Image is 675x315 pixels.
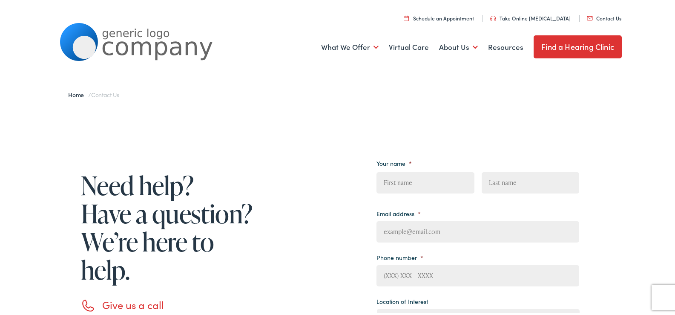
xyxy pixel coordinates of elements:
[404,14,409,20] img: utility icon
[490,13,571,20] a: Take Online [MEDICAL_DATA]
[389,30,429,62] a: Virtual Care
[68,89,119,98] span: /
[490,14,496,20] img: utility icon
[587,13,621,20] a: Contact Us
[321,30,379,62] a: What We Offer
[376,252,423,260] label: Phone number
[81,170,256,283] h1: Need help? Have a question? We’re here to help.
[404,13,474,20] a: Schedule an Appointment
[376,208,421,216] label: Email address
[587,15,593,19] img: utility icon
[534,34,622,57] a: Find a Hearing Clinic
[102,298,256,310] h3: Give us a call
[91,89,119,98] span: Contact Us
[482,171,579,192] input: Last name
[376,296,428,304] label: Location of Interest
[68,89,88,98] a: Home
[376,264,579,285] input: (XXX) XXX - XXXX
[488,30,523,62] a: Resources
[376,171,474,192] input: First name
[376,158,412,166] label: Your name
[376,220,579,241] input: example@email.com
[439,30,478,62] a: About Us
